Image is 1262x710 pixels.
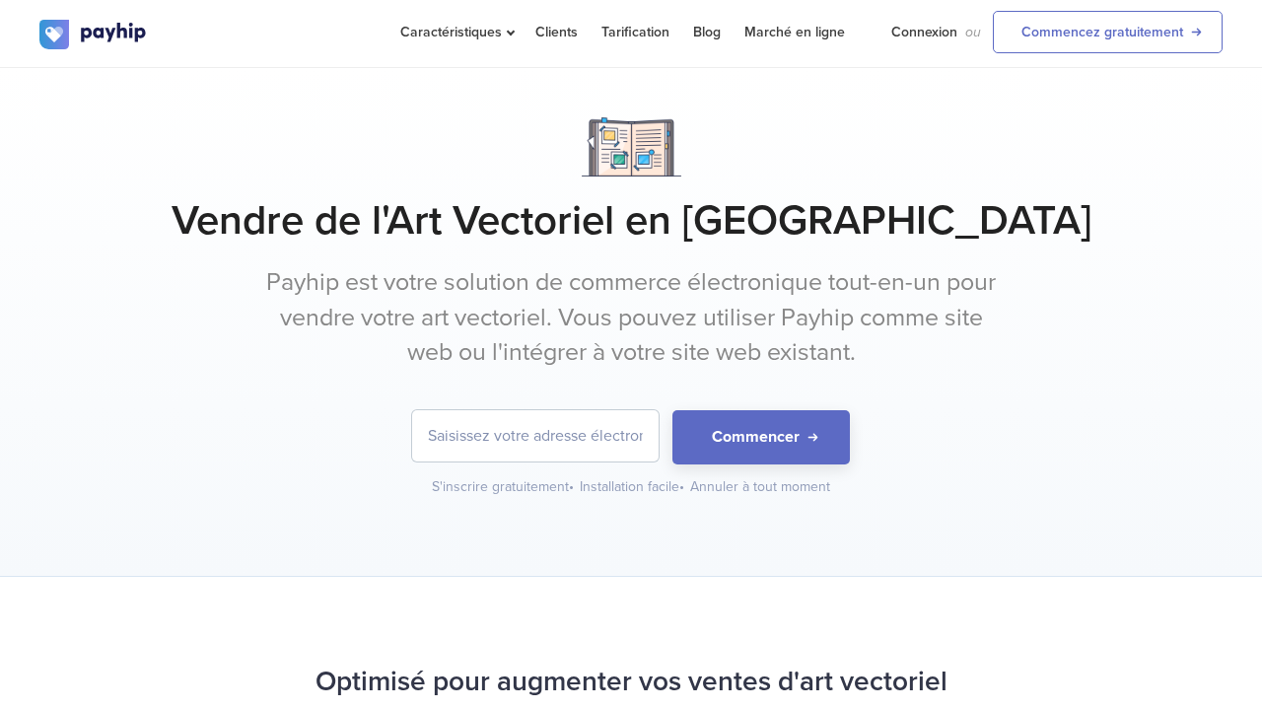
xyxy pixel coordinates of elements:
[39,656,1223,708] h2: Optimisé pour augmenter vos ventes d'art vectoriel
[679,478,684,495] span: •
[569,478,574,495] span: •
[412,410,659,461] input: Saisissez votre adresse électronique
[400,24,512,40] span: Caractéristiques
[39,196,1223,246] h1: Vendre de l'Art Vectoriel en [GEOGRAPHIC_DATA]
[580,477,686,497] div: Installation facile
[582,117,681,177] img: Notebook.png
[672,410,850,464] button: Commencer
[261,265,1001,371] p: Payhip est votre solution de commerce électronique tout-en-un pour vendre votre art vectoriel. Vo...
[993,11,1223,53] a: Commencez gratuitement
[690,477,830,497] div: Annuler à tout moment
[39,20,148,49] img: logo.svg
[432,477,576,497] div: S'inscrire gratuitement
